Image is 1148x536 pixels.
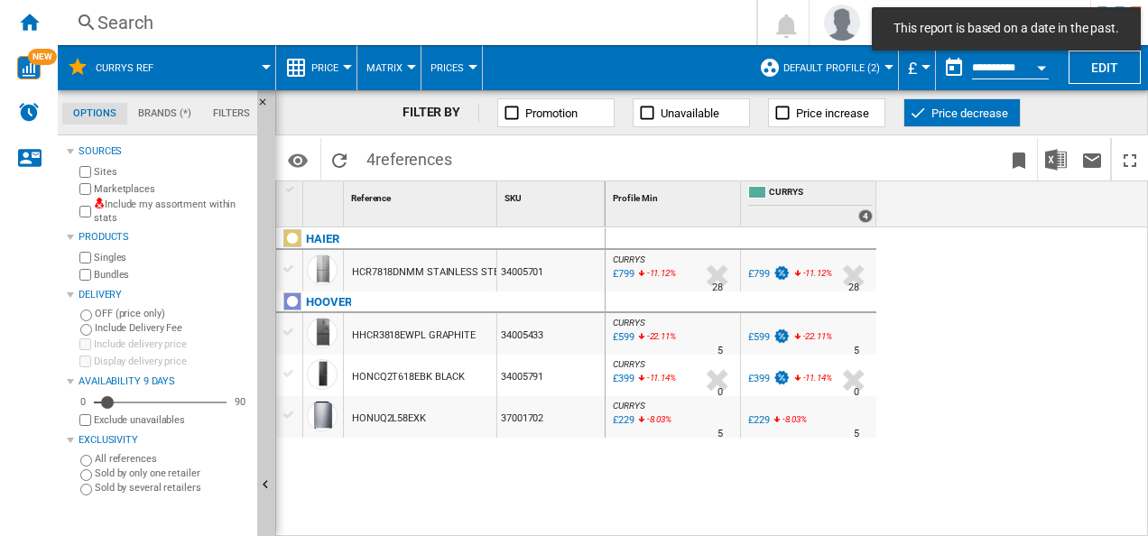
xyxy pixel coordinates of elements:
button: Send this report by email [1074,138,1110,180]
i: % [645,411,656,433]
label: Bundles [94,268,250,282]
label: Sites [94,165,250,179]
button: md-calendar [936,50,972,86]
div: Default profile (2) [759,45,889,90]
img: promotionV3.png [773,265,791,281]
button: Price decrease [903,98,1021,127]
button: Edit [1069,51,1141,84]
span: SKU [505,193,522,203]
span: Default profile (2) [783,62,880,74]
div: Currys Ref [67,45,266,90]
img: excel-24x24.png [1045,149,1067,171]
label: Include my assortment within stats [94,198,250,226]
div: Sources [79,144,250,159]
button: Prices [430,45,473,90]
input: OFF (price only) [80,310,92,321]
button: Promotion [497,98,615,127]
input: Include delivery price [79,338,91,350]
div: SKU Sort None [501,181,605,209]
div: 34005701 [497,250,605,291]
button: Bookmark this report [1001,138,1037,180]
label: Include delivery price [94,337,250,351]
input: Include my assortment within stats [79,200,91,223]
div: Delivery Time : 5 days [854,425,859,443]
img: wise-card.svg [17,56,41,79]
div: Profile Min Sort None [609,181,740,209]
i: % [801,328,812,350]
button: Options [280,143,316,176]
div: Availability 9 Days [79,374,250,389]
button: Open calendar [1025,49,1058,81]
md-tab-item: Filters [202,103,261,125]
div: Last updated : Wednesday, 15 October 2025 11:00 [610,370,634,388]
label: All references [95,452,250,466]
i: % [645,328,656,350]
div: 34005791 [497,355,605,396]
button: Price [311,45,347,90]
div: £599 [745,328,791,347]
button: Unavailable [633,98,750,127]
span: Unavailable [661,106,719,120]
div: 37001702 [497,396,605,438]
input: Sold by only one retailer [80,469,92,481]
div: HONCQ2T618EBK BLACK [352,356,465,398]
span: CURRYS [613,401,644,411]
div: Sort None [347,181,496,209]
div: Last updated : Wednesday, 15 October 2025 10:05 [610,328,634,347]
span: £ [908,59,917,78]
div: £799 [745,265,791,283]
div: Click to filter on that brand [306,291,351,313]
button: Default profile (2) [783,45,889,90]
button: Currys Ref [96,45,171,90]
div: Reference Sort None [347,181,496,209]
button: £ [908,45,926,90]
button: Hide [257,90,279,123]
div: FILTER BY [403,104,479,122]
span: -11.12 [803,268,826,278]
div: Exclusivity [79,433,250,448]
i: % [801,370,812,392]
i: % [645,265,656,287]
input: Singles [79,252,91,263]
input: Display delivery price [79,414,91,426]
label: Display delivery price [94,355,250,368]
label: OFF (price only) [95,307,250,320]
span: -8.03 [782,414,801,424]
div: Products [79,230,250,245]
span: -22.11 [647,331,670,341]
span: This report is based on a date in the past. [888,20,1125,38]
button: Matrix [366,45,412,90]
label: Include Delivery Fee [95,321,250,335]
span: 4 [357,138,461,176]
md-menu: Currency [899,45,936,90]
div: Sort None [501,181,605,209]
div: Sort None [307,181,343,209]
span: Promotion [525,106,578,120]
div: CURRYS 4 offers sold by CURRYS [745,181,876,226]
div: Delivery Time : 0 day [854,384,859,402]
md-slider: Availability [94,393,227,411]
div: HCR7818DNMM STAINLESS STEEL [352,252,509,293]
div: £799 [748,268,770,280]
div: Delivery Time : 5 days [854,342,859,360]
div: Delivery Time : 5 days [717,425,723,443]
img: promotionV3.png [773,370,791,385]
span: CURRYS [613,318,644,328]
div: 34005433 [497,313,605,355]
input: Display delivery price [79,356,91,367]
div: Last updated : Wednesday, 15 October 2025 10:24 [610,265,634,283]
img: promotionV3.png [773,328,791,344]
i: % [781,411,792,433]
label: Marketplaces [94,182,250,196]
div: 90 [230,395,250,409]
span: Reference [351,193,391,203]
div: HONUQ2L58EXK [352,398,426,439]
label: Singles [94,251,250,264]
span: Prices [430,62,464,74]
div: Delivery [79,288,250,302]
div: Search [97,10,709,35]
